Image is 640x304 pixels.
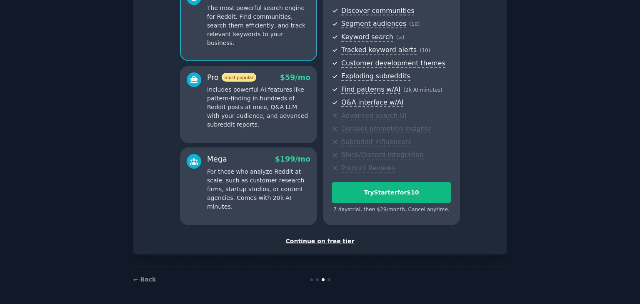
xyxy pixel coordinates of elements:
span: ( 10 ) [409,21,420,27]
span: ( 2k AI minutes ) [403,87,442,93]
span: Q&A interface w/AI [341,98,403,107]
p: The most powerful search engine for Reddit. Find communities, search them efficiently, and track ... [207,4,310,47]
span: $ 199 /mo [275,155,310,163]
a: ← Back [133,276,156,283]
span: ( ∞ ) [396,35,405,40]
span: Product Reviews [341,164,395,173]
div: Continue on free tier [142,237,498,246]
div: 7 days trial, then $ 29 /month . Cancel anytime. [332,206,451,214]
span: Advanced search UI [341,112,406,120]
span: Discover communities [341,7,414,15]
p: Includes powerful AI features like pattern-finding in hundreds of Reddit posts at once, Q&A LLM w... [207,85,310,129]
span: most popular [222,73,257,82]
span: Slack/Discord integration [341,151,424,159]
button: TryStarterfor$10 [332,182,451,203]
span: Segment audiences [341,20,406,28]
span: ( 10 ) [420,47,430,53]
span: $ 59 /mo [280,73,310,82]
span: Exploding subreddits [341,72,410,81]
div: Pro [207,72,256,83]
span: Subreddit influencers [341,138,411,147]
span: Tracked keyword alerts [341,46,417,55]
span: Find patterns w/AI [341,85,400,94]
div: Try Starter for $10 [332,188,451,197]
p: For those who analyze Reddit at scale, such as customer research firms, startup studios, or conte... [207,167,310,211]
span: Content promotion insights [341,125,431,133]
div: Mega [207,154,227,164]
span: Keyword search [341,33,393,42]
span: Customer development themes [341,59,445,68]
